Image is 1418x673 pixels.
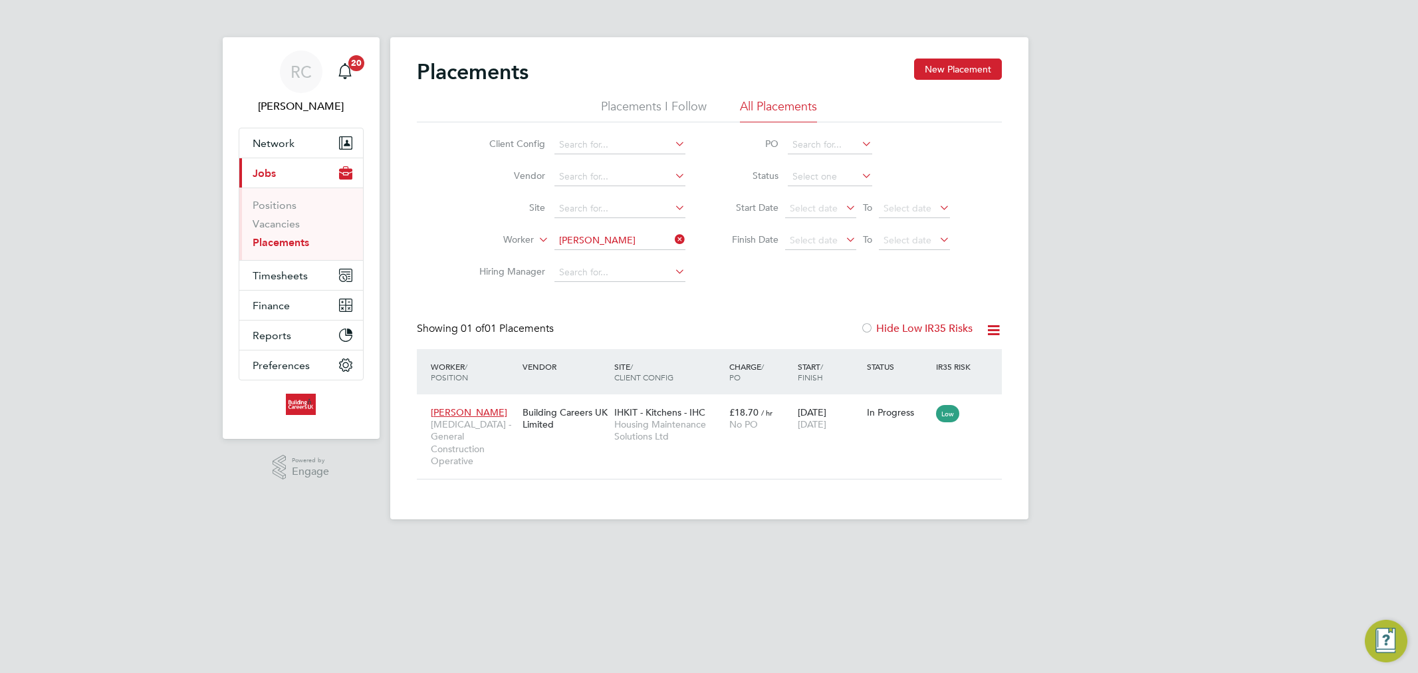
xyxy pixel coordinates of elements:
button: Timesheets [239,261,363,290]
label: Worker [457,233,534,247]
span: IHKIT - Kitchens - IHC [614,406,705,418]
div: Building Careers UK Limited [519,400,611,437]
span: 01 of [461,322,485,335]
span: Housing Maintenance Solutions Ltd [614,418,723,442]
label: Hiring Manager [469,265,545,277]
input: Search for... [554,136,685,154]
span: Engage [292,466,329,477]
input: Search for... [788,136,872,154]
li: All Placements [740,98,817,122]
label: Finish Date [719,233,778,245]
span: [PERSON_NAME] [431,406,507,418]
label: Status [719,170,778,182]
button: Preferences [239,350,363,380]
span: Finance [253,299,290,312]
li: Placements I Follow [601,98,707,122]
span: / Client Config [614,361,673,382]
span: Rhys Cook [239,98,364,114]
input: Search for... [554,200,685,218]
div: Start [794,354,864,389]
a: Placements [253,236,309,249]
a: Positions [253,199,296,211]
span: / hr [761,408,772,418]
input: Search for... [554,263,685,282]
a: Go to home page [239,394,364,415]
span: Select date [884,234,931,246]
nav: Main navigation [223,37,380,439]
h2: Placements [417,59,529,85]
a: [PERSON_NAME][MEDICAL_DATA] - General Construction OperativeBuilding Careers UK LimitedIHKIT - Ki... [427,399,1002,410]
input: Search for... [554,231,685,250]
span: Select date [884,202,931,214]
span: [DATE] [798,418,826,430]
button: Reports [239,321,363,350]
span: Select date [790,234,838,246]
input: Search for... [554,168,685,186]
span: 20 [348,55,364,71]
div: Worker [427,354,519,389]
div: Vendor [519,354,611,378]
span: / PO [729,361,764,382]
label: Start Date [719,202,778,213]
span: To [859,199,876,216]
button: Engage Resource Center [1365,620,1407,662]
label: Hide Low IR35 Risks [860,322,973,335]
button: Jobs [239,158,363,188]
span: RC [291,63,312,80]
label: PO [719,138,778,150]
div: Showing [417,322,556,336]
span: Low [936,405,959,422]
span: 01 Placements [461,322,554,335]
span: Network [253,137,295,150]
div: Site [611,354,726,389]
span: To [859,231,876,248]
span: Jobs [253,167,276,180]
img: buildingcareersuk-logo-retina.png [286,394,316,415]
span: Select date [790,202,838,214]
label: Client Config [469,138,545,150]
div: Jobs [239,188,363,260]
span: Reports [253,329,291,342]
span: Timesheets [253,269,308,282]
button: Network [239,128,363,158]
label: Site [469,202,545,213]
span: / Finish [798,361,823,382]
span: Preferences [253,359,310,372]
a: RC[PERSON_NAME] [239,51,364,114]
span: £18.70 [729,406,759,418]
div: In Progress [867,406,929,418]
span: / Position [431,361,468,382]
span: Powered by [292,455,329,466]
a: Vacancies [253,217,300,230]
label: Vendor [469,170,545,182]
div: Charge [726,354,795,389]
button: Finance [239,291,363,320]
div: [DATE] [794,400,864,437]
span: No PO [729,418,758,430]
button: New Placement [914,59,1002,80]
div: IR35 Risk [933,354,979,378]
div: Status [864,354,933,378]
input: Select one [788,168,872,186]
a: Powered byEngage [273,455,329,480]
a: 20 [332,51,358,93]
span: [MEDICAL_DATA] - General Construction Operative [431,418,516,467]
